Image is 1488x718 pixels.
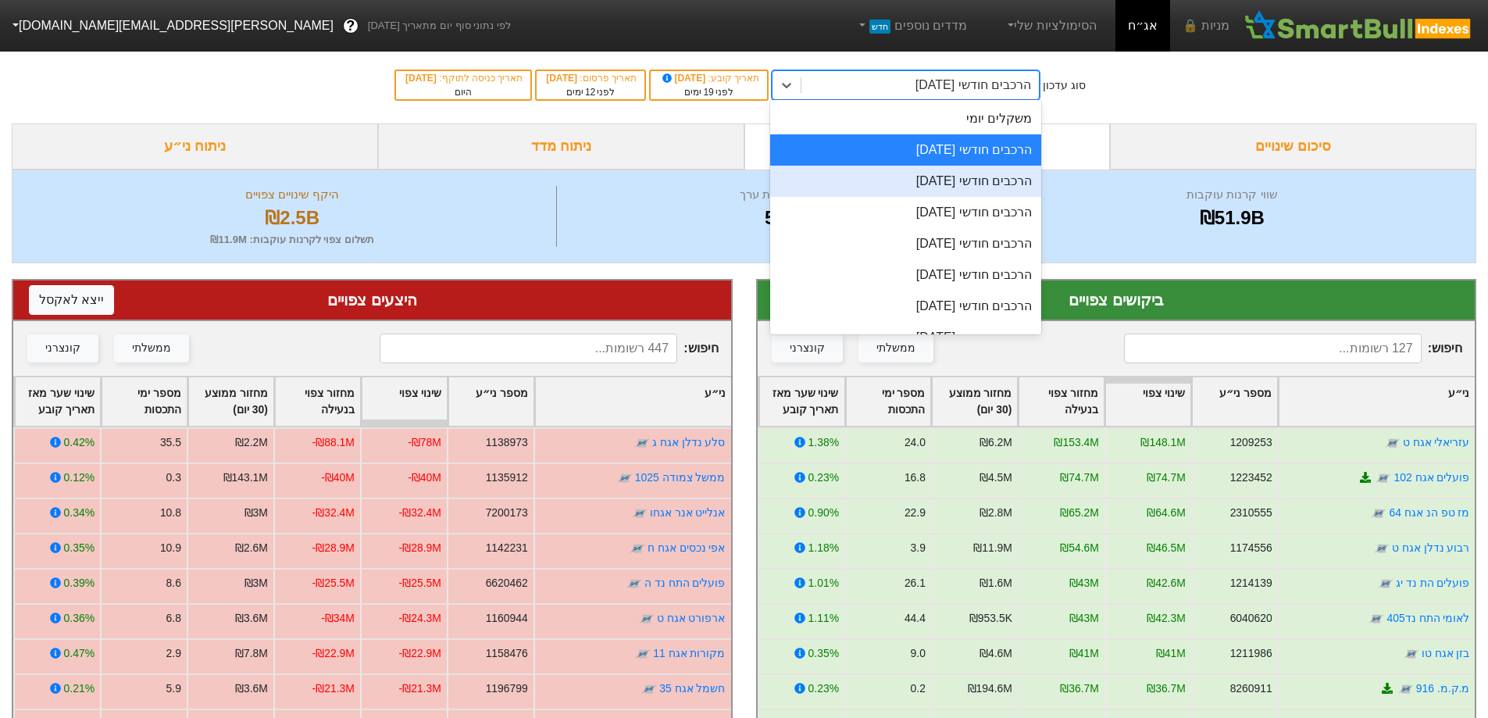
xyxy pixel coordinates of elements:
[1147,470,1186,486] div: ₪74.7M
[1403,646,1418,662] img: tase link
[1060,470,1099,486] div: ₪74.7M
[64,505,95,521] div: 0.34%
[378,123,744,170] div: ניתוח מדד
[448,377,533,426] div: Toggle SortBy
[1229,645,1272,662] div: 1211986
[166,610,181,627] div: 6.8
[1393,471,1469,484] a: פועלים אגח 102
[1155,645,1185,662] div: ₪41M
[1124,334,1462,363] span: חיפוש :
[998,10,1103,41] a: הסימולציות שלי
[808,434,838,451] div: 1.38%
[362,377,447,426] div: Toggle SortBy
[32,232,552,248] div: תשלום צפוי לקרנות עוקבות : ₪11.9M
[166,645,181,662] div: 2.9
[1402,436,1469,448] a: עזריאלי אגח ט
[29,285,114,315] button: ייצא לאקסל
[904,505,925,521] div: 22.9
[64,575,95,591] div: 0.39%
[486,575,528,591] div: 6620462
[1069,575,1098,591] div: ₪43M
[535,377,731,426] div: Toggle SortBy
[1140,434,1185,451] div: ₪148.1M
[486,610,528,627] div: 1160944
[399,540,441,556] div: -₪28.9M
[405,73,439,84] span: [DATE]
[660,73,708,84] span: [DATE]
[1008,186,1456,204] div: שווי קרנות עוקבות
[973,540,1012,556] div: ₪11.9M
[1147,505,1186,521] div: ₪64.6M
[858,334,933,363] button: ממשלתי
[312,434,355,451] div: -₪88.1M
[312,575,355,591] div: -₪25.5M
[1368,611,1384,627] img: tase link
[910,680,925,697] div: 0.2
[399,575,441,591] div: -₪25.5M
[1054,434,1098,451] div: ₪153.4M
[235,540,268,556] div: ₪2.6M
[1008,204,1456,232] div: ₪51.9B
[650,506,726,519] a: אנלייט אנר אגחו
[64,610,95,627] div: 0.36%
[486,434,528,451] div: 1138973
[648,541,726,554] a: אפי נכסים אגח ח
[312,680,355,697] div: -₪21.3M
[770,259,1041,291] div: הרכבים חודשי [DATE]
[399,505,441,521] div: -₪32.4M
[770,291,1041,322] div: הרכבים חודשי [DATE]
[1229,540,1272,556] div: 1174556
[790,340,825,357] div: קונצרני
[546,73,580,84] span: [DATE]
[544,85,637,99] div: לפני ימים
[32,186,552,204] div: היקף שינויים צפויים
[1060,540,1099,556] div: ₪54.6M
[644,577,726,589] a: פועלים התח נד ה
[869,20,890,34] span: חדש
[235,434,268,451] div: ₪2.2M
[399,680,441,697] div: -₪21.3M
[1384,435,1400,451] img: tase link
[64,645,95,662] div: 0.47%
[904,610,925,627] div: 44.4
[1397,681,1413,697] img: tase link
[1229,610,1272,627] div: 6040620
[1105,377,1190,426] div: Toggle SortBy
[773,288,1460,312] div: ביקושים צפויים
[160,540,181,556] div: 10.9
[132,340,171,357] div: ממשלתי
[876,340,915,357] div: ממשלתי
[904,434,925,451] div: 24.0
[160,434,181,451] div: 35.5
[808,540,838,556] div: 1.18%
[486,505,528,521] div: 7200173
[32,204,552,232] div: ₪2.5B
[770,134,1041,166] div: הרכבים חודשי [DATE]
[1389,506,1469,519] a: מז טפ הנ אגח 64
[64,434,95,451] div: 0.42%
[1376,470,1391,486] img: tase link
[321,610,355,627] div: -₪34M
[630,541,645,556] img: tase link
[808,680,838,697] div: 0.23%
[979,505,1012,521] div: ₪2.8M
[312,540,355,556] div: -₪28.9M
[641,681,657,697] img: tase link
[1147,610,1186,627] div: ₪42.3M
[321,470,355,486] div: -₪40M
[1415,682,1469,695] a: מ.ק.מ. 916
[399,645,441,662] div: -₪22.9M
[657,612,726,624] a: ארפורט אגח ט
[312,505,355,521] div: -₪32.4M
[312,645,355,662] div: -₪22.9M
[486,470,528,486] div: 1135912
[632,505,648,521] img: tase link
[770,103,1041,134] div: משקלים יומי
[380,334,677,363] input: 447 רשומות...
[770,228,1041,259] div: הרכבים חודשי [DATE]
[772,334,843,363] button: קונצרני
[979,434,1012,451] div: ₪6.2M
[1242,10,1476,41] img: SmartBull
[808,470,838,486] div: 0.23%
[659,682,725,695] a: חשמל אגח 35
